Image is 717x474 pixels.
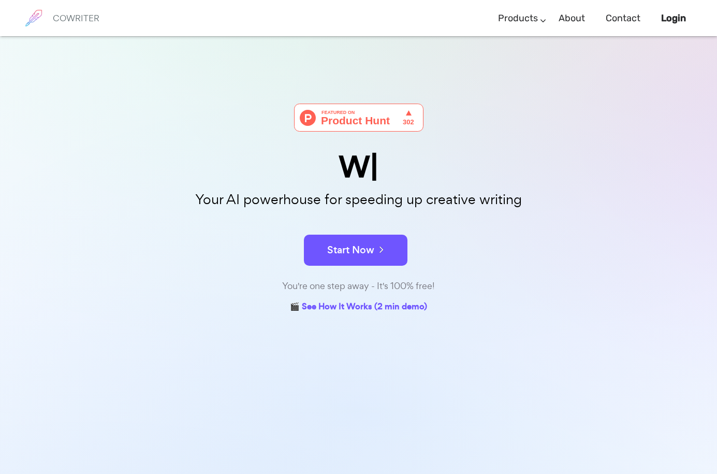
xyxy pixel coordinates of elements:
[294,104,423,132] img: Cowriter - Your AI buddy for speeding up creative writing | Product Hunt
[559,3,585,34] a: About
[304,235,407,266] button: Start Now
[100,279,618,294] div: You're one step away - It's 100% free!
[661,12,686,24] b: Login
[661,3,686,34] a: Login
[606,3,640,34] a: Contact
[100,152,618,182] div: W
[290,299,427,315] a: 🎬 See How It Works (2 min demo)
[100,189,618,211] p: Your AI powerhouse for speeding up creative writing
[21,5,47,31] img: brand logo
[498,3,538,34] a: Products
[53,13,99,23] h6: COWRITER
